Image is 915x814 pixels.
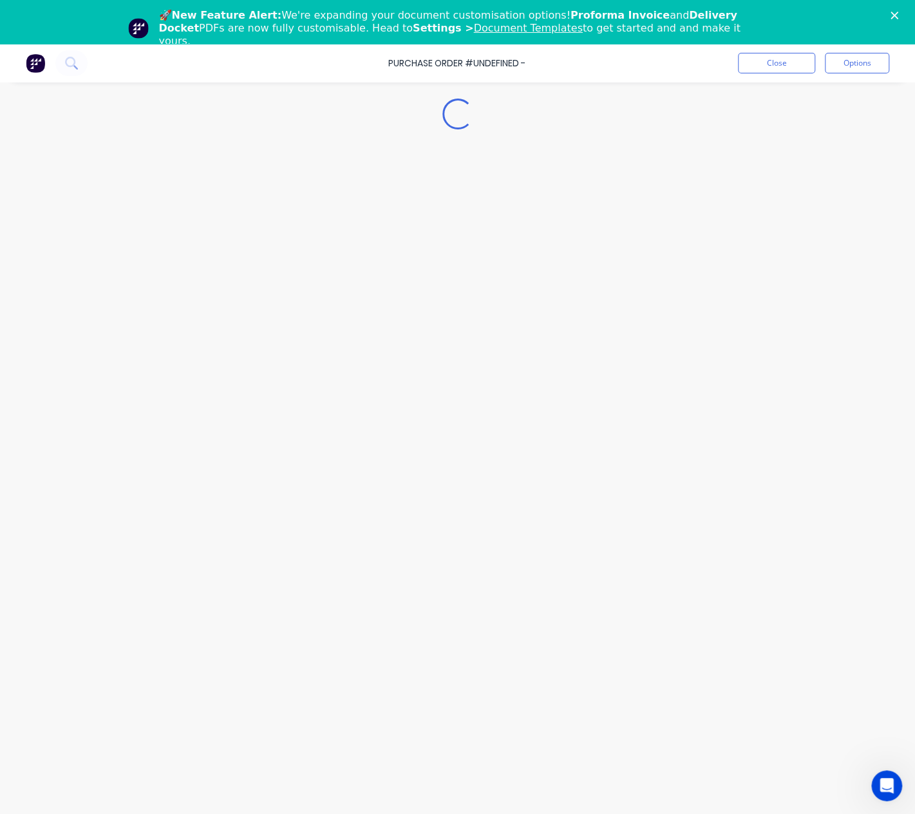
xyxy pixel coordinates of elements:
[172,9,282,21] b: New Feature Alert:
[159,9,767,48] div: 🚀 We're expanding your document customisation options! and PDFs are now fully customisable. Head ...
[825,53,889,73] button: Options
[388,57,525,70] div: Purchase Order #undefined -
[26,53,45,73] img: Factory
[473,22,582,34] a: Document Templates
[128,18,149,39] img: Profile image for Team
[891,12,903,19] div: Close
[571,9,670,21] b: Proforma Invoice
[413,22,583,34] b: Settings >
[738,53,815,73] button: Close
[159,9,737,34] b: Delivery Docket
[871,770,902,801] iframe: Intercom live chat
